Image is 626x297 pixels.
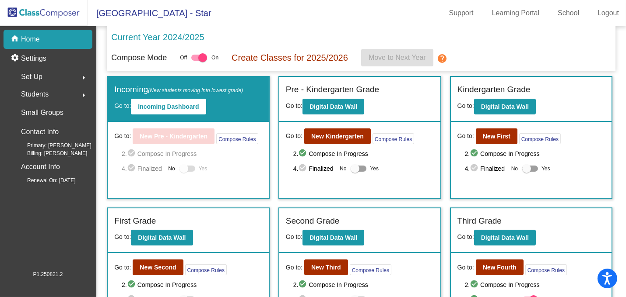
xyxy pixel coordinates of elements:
button: Digital Data Wall [474,99,536,114]
b: New First [483,133,510,140]
span: Go to: [286,131,302,141]
button: New First [476,128,517,144]
span: 4. Finalized [464,163,506,174]
mat-icon: check_circle [298,148,309,159]
p: Contact Info [21,126,59,138]
span: Yes [370,163,379,174]
b: New Third [311,264,341,271]
span: Go to: [457,263,474,272]
span: No [168,165,175,173]
span: 4. Finalized [293,163,335,174]
b: Digital Data Wall [481,103,529,110]
button: Digital Data Wall [302,230,364,245]
span: Go to: [114,131,131,141]
span: Students [21,88,49,100]
span: Go to: [457,233,474,240]
mat-icon: check_circle [470,163,480,174]
mat-icon: help [437,53,447,64]
mat-icon: check_circle [298,163,309,174]
button: New Third [304,259,348,275]
button: Compose Rules [519,133,561,144]
span: Yes [542,163,550,174]
b: New Second [140,264,176,271]
mat-icon: arrow_right [78,73,89,83]
span: [GEOGRAPHIC_DATA] - Star [88,6,211,20]
mat-icon: check_circle [127,280,137,290]
b: New Kindergarten [311,133,364,140]
mat-icon: check_circle [127,148,137,159]
p: Compose Mode [111,52,167,64]
label: Pre - Kindergarten Grade [286,83,379,96]
label: Third Grade [457,215,502,228]
b: New Fourth [483,264,517,271]
span: Go to: [114,233,131,240]
span: Go to: [286,102,302,109]
button: Compose Rules [525,264,567,275]
label: Kindergarten Grade [457,83,531,96]
span: Go to: [114,102,131,109]
p: Settings [21,53,46,64]
button: Digital Data Wall [474,230,536,245]
span: Off [180,54,187,62]
span: 2. Compose In Progress [464,280,605,290]
mat-icon: check_circle [470,280,480,290]
mat-icon: check_circle [127,163,137,174]
p: Small Groups [21,107,63,119]
mat-icon: arrow_right [78,90,89,100]
button: Compose Rules [216,133,258,144]
span: No [511,165,518,173]
a: Logout [591,6,626,20]
span: No [340,165,346,173]
p: Create Classes for 2025/2026 [232,51,348,64]
button: Digital Data Wall [131,230,193,245]
mat-icon: home [11,34,21,45]
span: Go to: [114,263,131,272]
span: Go to: [457,102,474,109]
b: Digital Data Wall [138,234,186,241]
button: Incoming Dashboard [131,99,206,114]
mat-icon: check_circle [298,280,309,290]
button: New Pre - Kindergarten [133,128,215,144]
a: Support [442,6,481,20]
b: Digital Data Wall [309,234,357,241]
span: 2. Compose In Progress [122,148,262,159]
a: School [551,6,586,20]
p: Current Year 2024/2025 [111,31,204,44]
label: Incoming [114,83,243,96]
mat-icon: settings [11,53,21,64]
span: Go to: [457,131,474,141]
span: 2. Compose In Progress [293,148,434,159]
span: Go to: [286,233,302,240]
button: Digital Data Wall [302,99,364,114]
button: Move to Next Year [361,49,433,66]
span: Go to: [286,263,302,272]
span: 2. Compose In Progress [122,280,262,290]
b: Digital Data Wall [481,234,529,241]
b: New Pre - Kindergarten [140,133,207,140]
span: Set Up [21,71,42,83]
span: Yes [199,163,207,174]
span: 2. Compose In Progress [293,280,434,290]
span: Primary: [PERSON_NAME] [13,142,91,149]
span: On [211,54,218,62]
label: Second Grade [286,215,340,228]
button: New Fourth [476,259,524,275]
span: 2. Compose In Progress [464,148,605,159]
a: Learning Portal [485,6,547,20]
span: Renewal On: [DATE] [13,176,75,184]
span: 4. Finalized [122,163,164,174]
label: First Grade [114,215,156,228]
button: Compose Rules [185,264,227,275]
p: Home [21,34,40,45]
span: Billing: [PERSON_NAME] [13,149,87,157]
b: Digital Data Wall [309,103,357,110]
button: New Kindergarten [304,128,371,144]
b: Incoming Dashboard [138,103,199,110]
button: New Second [133,259,183,275]
button: Compose Rules [350,264,391,275]
p: Account Info [21,161,60,173]
span: (New students moving into lowest grade) [148,87,243,93]
mat-icon: check_circle [470,148,480,159]
span: Move to Next Year [369,54,426,61]
button: Compose Rules [373,133,414,144]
